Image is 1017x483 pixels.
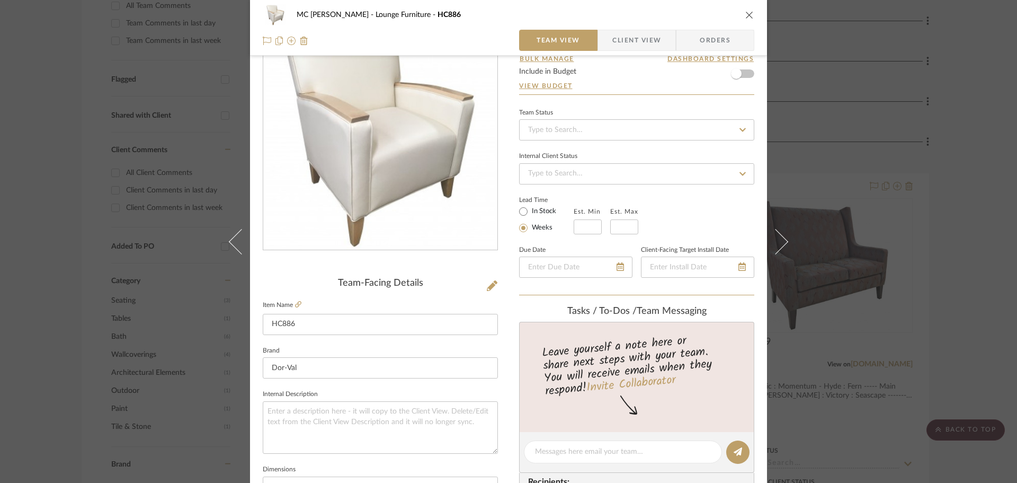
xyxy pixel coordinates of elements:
[297,11,376,19] span: MC [PERSON_NAME]
[530,207,556,216] label: In Stock
[519,195,574,205] label: Lead Time
[519,306,754,318] div: team Messaging
[300,37,308,45] img: Remove from project
[519,82,754,90] a: View Budget
[265,20,495,250] img: 56984fff-0776-47cd-9edb-4b01622d58d4_436x436.jpg
[574,208,601,215] label: Est. Min
[641,248,729,253] label: Client-Facing Target Install Date
[610,208,638,215] label: Est. Max
[612,30,661,51] span: Client View
[263,314,498,335] input: Enter Item Name
[688,30,742,51] span: Orders
[519,248,546,253] label: Due Date
[537,30,580,51] span: Team View
[586,371,676,398] a: Invite Collaborator
[519,154,577,159] div: Internal Client Status
[519,163,754,185] input: Type to Search…
[519,110,553,116] div: Team Status
[530,223,552,233] label: Weeks
[438,11,461,19] span: HC886
[519,54,575,64] button: Bulk Manage
[263,301,301,310] label: Item Name
[519,119,754,140] input: Type to Search…
[567,306,637,316] span: Tasks / To-Dos /
[519,257,632,278] input: Enter Due Date
[263,357,498,379] input: Enter Brand
[263,348,280,354] label: Brand
[263,392,318,397] label: Internal Description
[518,329,756,400] div: Leave yourself a note here or share next steps with your team. You will receive emails when they ...
[667,54,754,64] button: Dashboard Settings
[519,205,574,234] mat-radio-group: Select item type
[263,4,288,25] img: 56984fff-0776-47cd-9edb-4b01622d58d4_48x40.jpg
[263,278,498,289] div: Team-Facing Details
[641,257,754,278] input: Enter Install Date
[263,467,296,472] label: Dimensions
[745,10,754,20] button: close
[376,11,438,19] span: Lounge Furniture
[263,20,497,250] div: 0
